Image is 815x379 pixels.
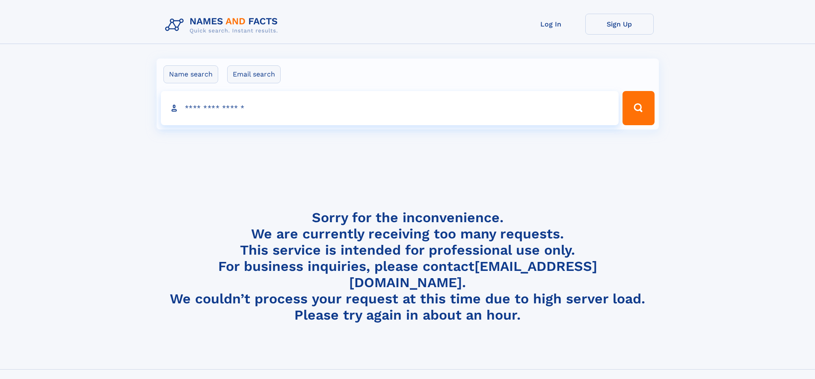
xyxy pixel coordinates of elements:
[585,14,654,35] a: Sign Up
[349,258,597,291] a: [EMAIL_ADDRESS][DOMAIN_NAME]
[517,14,585,35] a: Log In
[163,65,218,83] label: Name search
[162,209,654,323] h4: Sorry for the inconvenience. We are currently receiving too many requests. This service is intend...
[622,91,654,125] button: Search Button
[227,65,281,83] label: Email search
[162,14,285,37] img: Logo Names and Facts
[161,91,619,125] input: search input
